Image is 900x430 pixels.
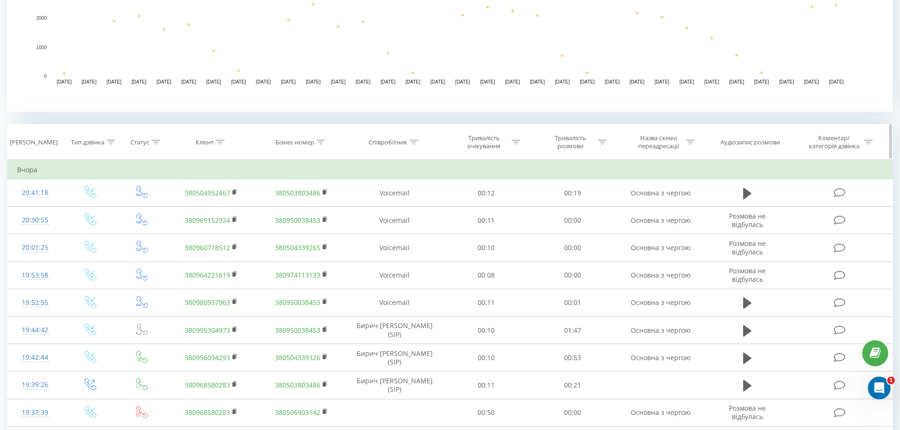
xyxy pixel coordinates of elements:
[616,261,705,289] td: Основна з чергою
[346,317,443,344] td: Бирич [PERSON_NAME] (SIP)
[443,371,530,399] td: 00:11
[346,179,443,207] td: Voicemail
[459,134,509,150] div: Тривалість очікування
[754,79,769,84] text: [DATE]
[530,179,616,207] td: 00:19
[729,239,766,256] span: Розмова не відбулась
[17,211,53,229] div: 20:30:55
[443,289,530,316] td: 00:11
[455,79,471,84] text: [DATE]
[36,16,47,21] text: 2000
[231,79,246,84] text: [DATE]
[369,138,407,146] div: Співробітник
[17,348,53,367] div: 19:42:44
[580,79,595,84] text: [DATE]
[156,79,171,84] text: [DATE]
[185,243,230,252] a: 380960718512
[868,377,891,399] iframe: Intercom live chat
[17,376,53,394] div: 19:39:26
[57,79,72,84] text: [DATE]
[275,353,320,362] a: 380504339326
[545,134,596,150] div: Тривалість розмови
[107,79,122,84] text: [DATE]
[430,79,446,84] text: [DATE]
[616,179,705,207] td: Основна з чергою
[616,317,705,344] td: Основна з чергою
[443,344,530,371] td: 00:10
[17,238,53,257] div: 20:01:25
[44,74,47,79] text: 0
[185,216,230,225] a: 380969152924
[829,79,844,84] text: [DATE]
[275,326,320,335] a: 380950038453
[185,298,230,307] a: 380980937963
[443,234,530,261] td: 00:10
[346,371,443,399] td: Бирич [PERSON_NAME] (SIP)
[779,79,794,84] text: [DATE]
[275,243,320,252] a: 380504339265
[530,234,616,261] td: 00:00
[729,211,766,229] span: Розмова не відбулась
[331,79,346,84] text: [DATE]
[185,188,230,197] a: 380504952467
[616,399,705,426] td: Основна з чергою
[530,289,616,316] td: 00:01
[530,79,545,84] text: [DATE]
[185,380,230,389] a: 380968580283
[356,79,371,84] text: [DATE]
[654,79,669,84] text: [DATE]
[17,404,53,422] div: 19:37:39
[480,79,495,84] text: [DATE]
[530,371,616,399] td: 00:21
[505,79,520,84] text: [DATE]
[130,138,149,146] div: Статус
[131,79,146,84] text: [DATE]
[679,79,694,84] text: [DATE]
[616,289,705,316] td: Основна з чергою
[185,408,230,417] a: 380968580283
[720,138,780,146] div: Аудіозапис розмови
[71,138,104,146] div: Тип дзвінка
[10,138,58,146] div: [PERSON_NAME]
[275,380,320,389] a: 380503803486
[275,188,320,197] a: 380503803486
[555,79,570,84] text: [DATE]
[616,344,705,371] td: Основна з чергою
[405,79,420,84] text: [DATE]
[196,138,214,146] div: Клієнт
[346,344,443,371] td: Бирич [PERSON_NAME] (SIP)
[275,138,314,146] div: Бізнес номер
[8,160,893,179] td: Вчора
[729,404,766,421] span: Розмова не відбулась
[206,79,221,84] text: [DATE]
[346,289,443,316] td: Voicemail
[729,266,766,284] span: Розмова не відбулась
[181,79,197,84] text: [DATE]
[185,270,230,279] a: 380964221619
[443,399,530,426] td: 00:50
[530,207,616,234] td: 00:00
[17,321,53,339] div: 19:44:42
[281,79,296,84] text: [DATE]
[346,207,443,234] td: Voicemail
[443,261,530,289] td: 00:08
[17,266,53,285] div: 19:53:58
[256,79,271,84] text: [DATE]
[887,377,895,384] span: 1
[616,207,705,234] td: Основна з чергою
[704,79,720,84] text: [DATE]
[633,134,684,150] div: Назва схеми переадресації
[82,79,97,84] text: [DATE]
[185,353,230,362] a: 380956094293
[443,207,530,234] td: 00:11
[17,294,53,312] div: 19:52:55
[443,317,530,344] td: 00:10
[275,298,320,307] a: 380950038453
[275,216,320,225] a: 380950038453
[380,79,395,84] text: [DATE]
[530,261,616,289] td: 00:00
[275,270,320,279] a: 380974113133
[806,134,862,150] div: Коментар/категорія дзвінка
[17,184,53,202] div: 20:41:18
[605,79,620,84] text: [DATE]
